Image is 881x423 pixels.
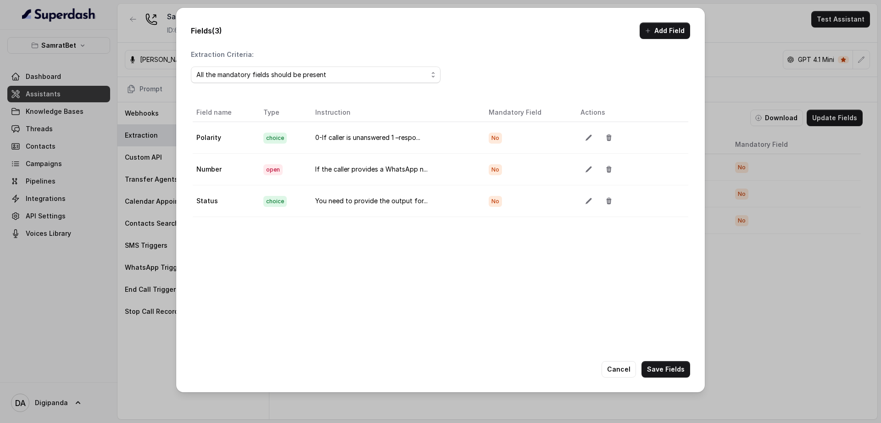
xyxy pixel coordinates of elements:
[489,164,502,175] span: No
[489,196,502,207] span: No
[308,185,481,217] td: You need to provide the output for...
[573,103,688,122] th: Actions
[308,103,481,122] th: Instruction
[193,103,256,122] th: Field name
[481,103,573,122] th: Mandatory Field
[193,154,256,185] td: Number
[193,185,256,217] td: Status
[640,22,690,39] button: Add Field
[191,67,440,83] button: All the mandatory fields should be present
[308,122,481,154] td: 0-If caller is unanswered 1 –respo...
[641,361,690,378] button: Save Fields
[263,133,287,144] span: choice
[602,361,636,378] button: Cancel
[196,69,428,80] div: All the mandatory fields should be present
[308,154,481,185] td: If the caller provides a WhatsApp n...
[489,133,502,144] span: No
[256,103,308,122] th: Type
[191,25,222,36] p: Fields (3)
[191,50,254,59] p: Extraction Criteria:
[193,122,256,154] td: Polarity
[263,196,287,207] span: choice
[263,164,283,175] span: open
